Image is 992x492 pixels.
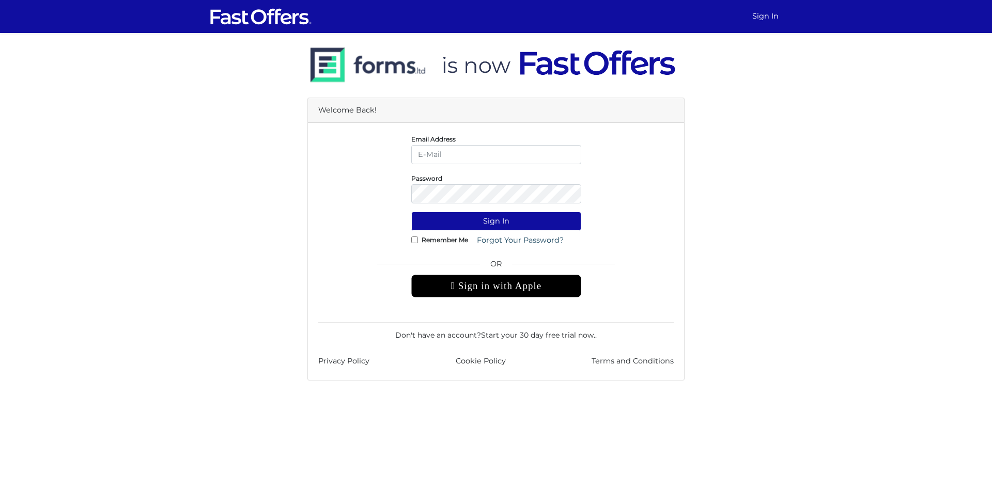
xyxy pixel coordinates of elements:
[318,322,674,341] div: Don't have an account? .
[308,98,684,123] div: Welcome Back!
[422,239,468,241] label: Remember Me
[592,355,674,367] a: Terms and Conditions
[481,330,595,340] a: Start your 30 day free trial now.
[456,355,506,367] a: Cookie Policy
[411,138,456,140] label: Email Address
[411,177,442,180] label: Password
[318,355,369,367] a: Privacy Policy
[748,6,783,26] a: Sign In
[411,275,581,297] div: Sign in with Apple
[470,231,570,250] a: Forgot Your Password?
[411,212,581,231] button: Sign In
[411,145,581,164] input: E-Mail
[411,258,581,275] span: OR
